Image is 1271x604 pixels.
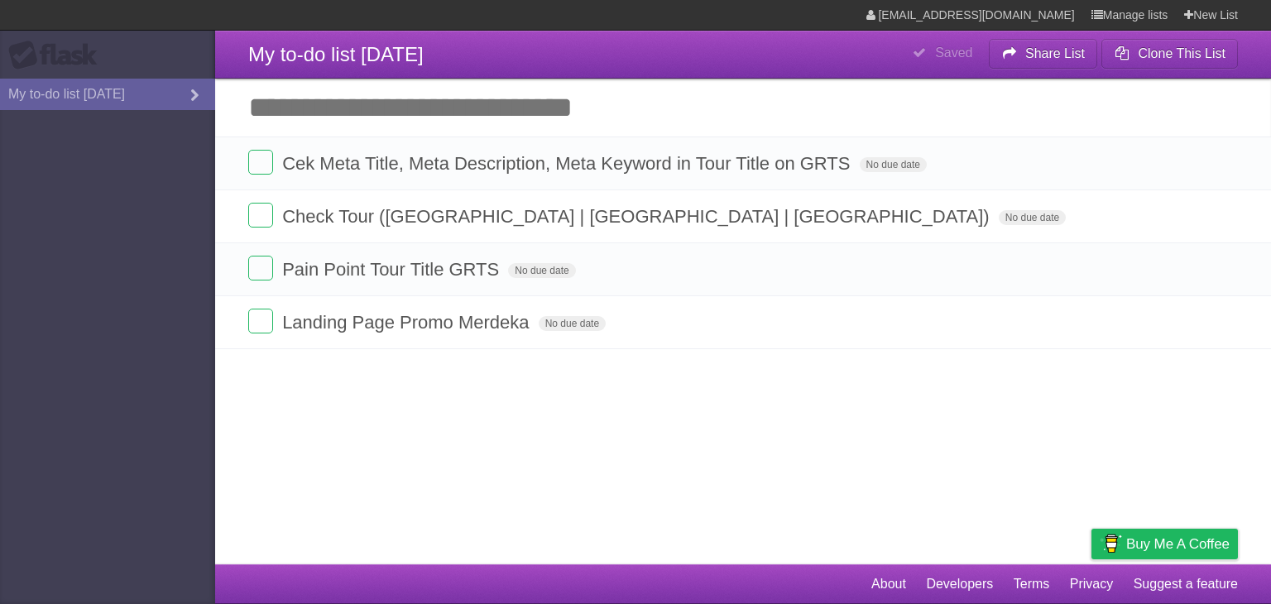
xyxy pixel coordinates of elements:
a: Privacy [1070,568,1113,600]
b: Share List [1025,46,1085,60]
div: Flask [8,41,108,70]
a: Suggest a feature [1134,568,1238,600]
button: Clone This List [1101,39,1238,69]
label: Done [248,256,273,280]
a: Buy me a coffee [1091,529,1238,559]
span: Cek Meta Title, Meta Description, Meta Keyword in Tour Title on GRTS [282,153,854,174]
span: Buy me a coffee [1126,530,1230,558]
label: Done [248,150,273,175]
span: No due date [539,316,606,331]
b: Clone This List [1138,46,1225,60]
span: Check Tour ([GEOGRAPHIC_DATA] | [GEOGRAPHIC_DATA] | [GEOGRAPHIC_DATA]) [282,206,994,227]
span: No due date [508,263,575,278]
img: Buy me a coffee [1100,530,1122,558]
button: Share List [989,39,1098,69]
label: Done [248,203,273,228]
span: No due date [860,157,927,172]
span: Pain Point Tour Title GRTS [282,259,503,280]
span: Landing Page Promo Merdeka [282,312,533,333]
span: My to-do list [DATE] [248,43,424,65]
b: Saved [935,46,972,60]
a: Developers [926,568,993,600]
a: Terms [1014,568,1050,600]
label: Done [248,309,273,333]
a: About [871,568,906,600]
span: No due date [999,210,1066,225]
